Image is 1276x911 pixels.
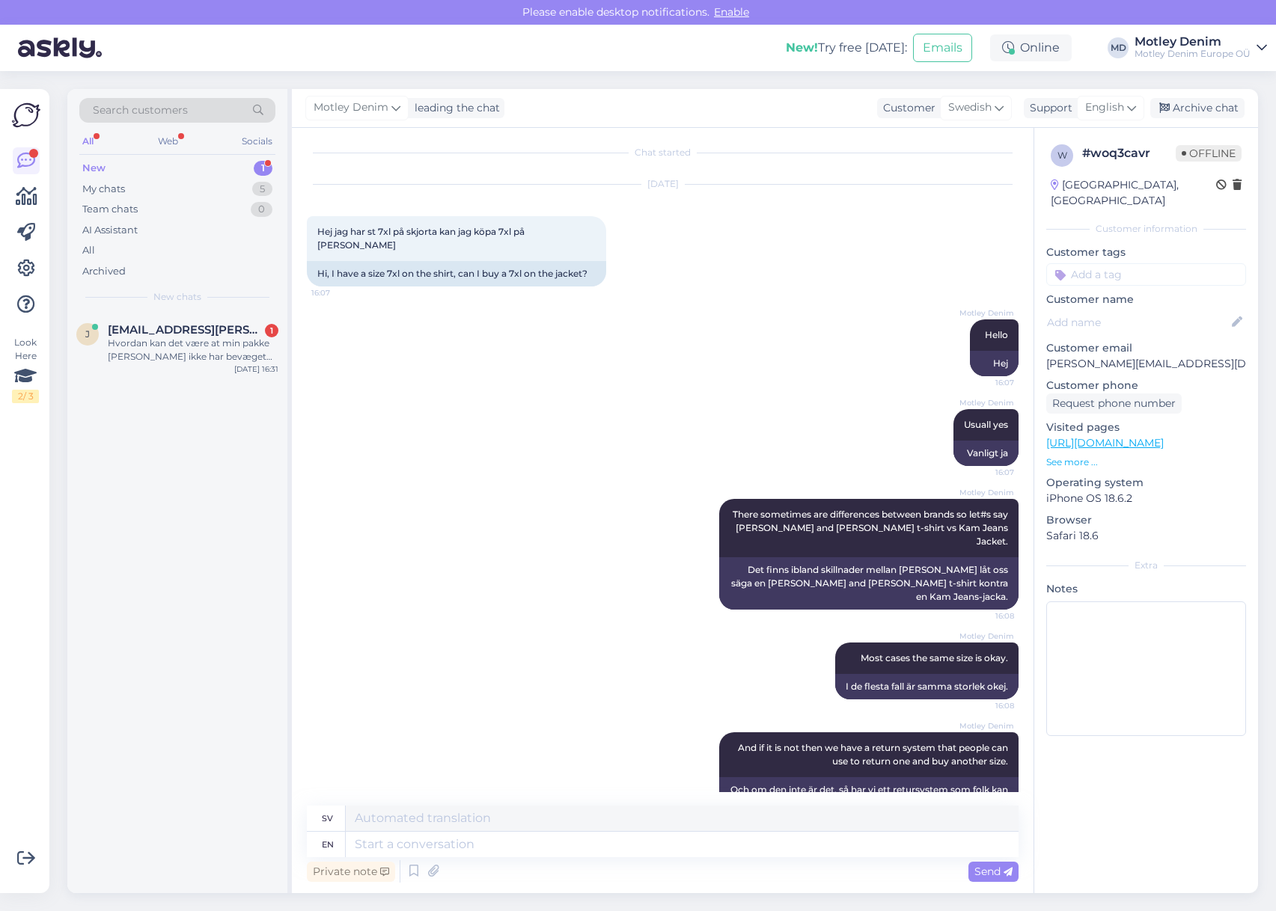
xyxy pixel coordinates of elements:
div: Motley Denim Europe OÜ [1135,48,1251,60]
div: Socials [239,132,275,151]
div: [DATE] [307,177,1019,191]
div: MD [1108,37,1129,58]
div: Customer [877,100,935,116]
span: And if it is not then we have a return system that people can use to return one and buy another s... [738,742,1010,767]
b: New! [786,40,818,55]
div: Private note [307,862,395,882]
div: Support [1024,100,1072,116]
span: 16:07 [311,287,367,298]
div: 5 [252,182,272,197]
div: Hi, I have a size 7xl on the shirt, can I buy a 7xl on the jacket? [307,261,606,286]
p: Customer tags [1046,245,1246,260]
a: [URL][DOMAIN_NAME] [1046,436,1164,450]
p: [PERSON_NAME][EMAIL_ADDRESS][DOMAIN_NAME] [1046,356,1246,372]
span: Motley Denim [958,631,1014,642]
button: Emails [913,34,972,62]
p: Safari 18.6 [1046,528,1246,544]
div: en [322,832,334,857]
div: All [79,132,97,151]
p: Browser [1046,512,1246,528]
div: [GEOGRAPHIC_DATA], [GEOGRAPHIC_DATA] [1051,177,1216,209]
span: 16:07 [958,377,1014,388]
p: iPhone OS 18.6.2 [1046,491,1246,506]
span: Swedish [948,99,992,116]
div: Extra [1046,559,1246,572]
span: Usuall yes [964,419,1008,430]
div: Look Here [12,336,39,403]
div: Team chats [82,202,138,217]
div: [DATE] 16:31 [234,364,278,375]
span: There sometimes are differences between brands so let#s say [PERSON_NAME] and [PERSON_NAME] t-shi... [733,509,1010,547]
div: Archived [82,264,126,279]
span: Hello [985,329,1008,340]
span: Motley Denim [958,397,1014,408]
div: 2 / 3 [12,390,39,403]
span: Motley Denim [314,99,388,116]
div: Web [155,132,181,151]
p: Notes [1046,581,1246,597]
span: Hej jag har st 7xl på skjorta kan jag köpa 7xl på [PERSON_NAME] [317,226,527,251]
div: New [82,161,106,176]
span: 16:08 [958,700,1014,711]
div: Archive chat [1150,98,1245,118]
div: # woq3cavr [1082,144,1176,162]
div: Chat started [307,146,1019,159]
span: 16:07 [958,467,1014,478]
span: Send [974,865,1013,878]
span: English [1085,99,1124,116]
div: 1 [254,161,272,176]
div: Det finns ibland skillnader mellan [PERSON_NAME] låt oss säga en [PERSON_NAME] and [PERSON_NAME] ... [719,557,1019,610]
p: Customer email [1046,340,1246,356]
div: All [82,243,95,258]
span: Motley Denim [958,720,1014,731]
div: Try free [DATE]: [786,39,907,57]
div: Request phone number [1046,393,1182,414]
div: AI Assistant [82,223,138,238]
div: leading the chat [409,100,500,116]
p: Operating system [1046,475,1246,491]
span: New chats [153,290,201,304]
div: Online [990,34,1072,61]
div: Motley Denim [1135,36,1251,48]
p: Visited pages [1046,420,1246,435]
span: w [1057,150,1067,161]
div: Hej [970,351,1019,376]
input: Add a tag [1046,263,1246,286]
input: Add name [1047,314,1229,331]
div: 0 [251,202,272,217]
span: Search customers [93,102,188,118]
span: Motley Denim [958,307,1014,319]
div: I de flesta fall är samma storlek okej. [835,674,1019,699]
div: Vanligt ja [953,441,1019,466]
span: 16:08 [958,610,1014,622]
a: Motley DenimMotley Denim Europe OÜ [1135,36,1267,60]
span: Most cases the same size is okay. [861,652,1008,663]
span: jimmi.w.m@gmail.com [108,323,263,337]
div: Hvordan kan det være at min pakke [PERSON_NAME] ikke har bevæget sig i sendte den i torsdags. [108,337,278,364]
img: Askly Logo [12,101,40,129]
div: 1 [265,324,278,337]
p: Customer name [1046,292,1246,307]
div: sv [322,806,333,831]
p: See more ... [1046,455,1246,469]
div: Och om den inte är det, så har vi ett retursystem som folk kan använda för att returnera en och k... [719,777,1019,829]
span: Motley Denim [958,487,1014,498]
div: My chats [82,182,125,197]
span: Enable [709,5,754,19]
span: Offline [1176,145,1242,162]
p: Customer phone [1046,378,1246,393]
span: j [85,328,90,340]
div: Customer information [1046,222,1246,236]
